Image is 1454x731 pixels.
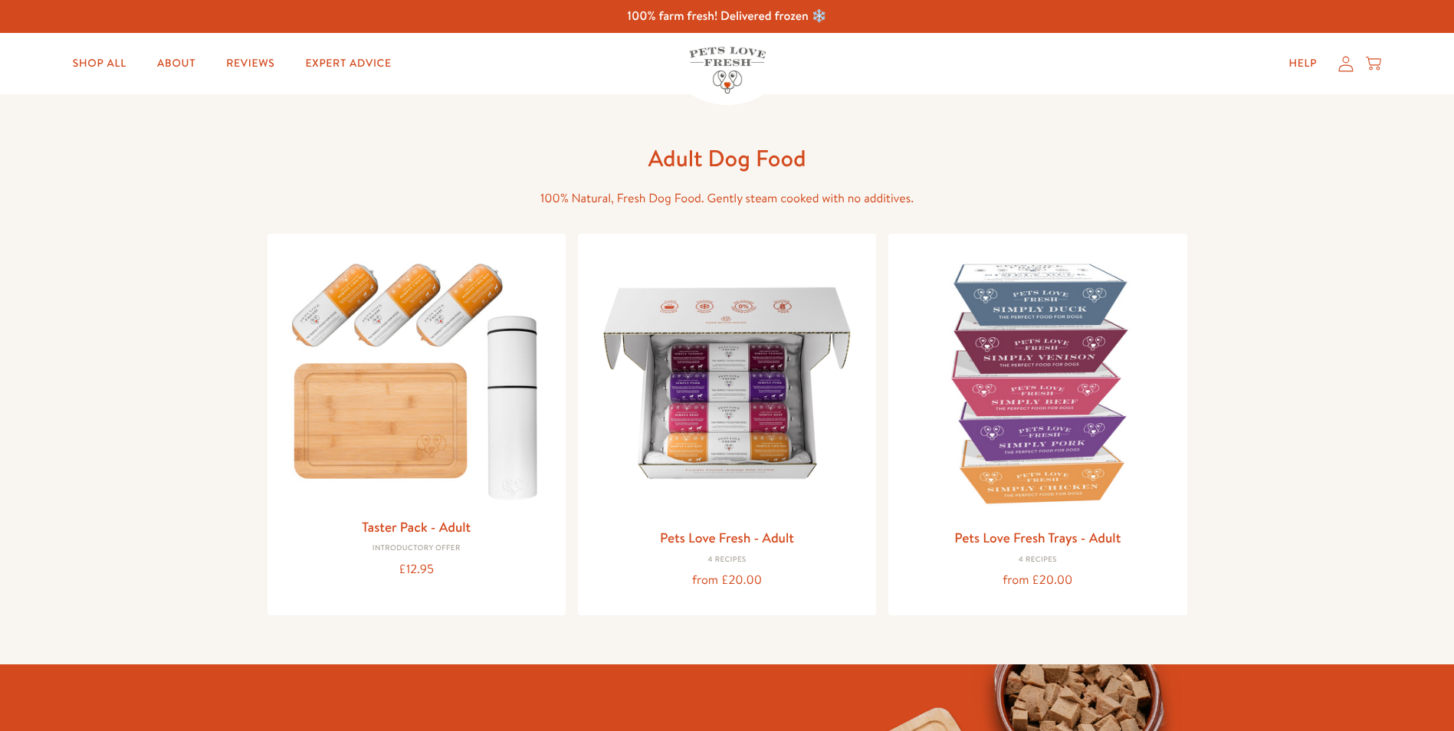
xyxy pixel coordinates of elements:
img: Pets Love Fresh [689,47,766,93]
div: from £20.00 [590,570,864,591]
span: 100% Natural, Fresh Dog Food. Gently steam cooked with no additives. [540,190,914,207]
a: Reviews [214,48,287,79]
a: About [145,48,208,79]
h1: Adult Dog Food [482,143,973,173]
div: 4 Recipes [590,556,864,565]
a: Pets Love Fresh Trays - Adult [954,528,1121,547]
div: Introductory Offer [280,544,553,553]
a: Shop All [61,48,139,79]
div: £12.95 [280,559,553,580]
div: from £20.00 [901,570,1174,591]
a: Taster Pack - Adult [362,517,471,536]
a: Help [1276,48,1329,79]
img: Taster Pack - Adult [280,246,553,509]
img: Pets Love Fresh Trays - Adult [901,246,1174,520]
a: Pets Love Fresh - Adult [660,528,794,547]
a: Expert Advice [294,48,404,79]
img: Pets Love Fresh - Adult [590,246,864,520]
div: 4 Recipes [901,556,1174,565]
